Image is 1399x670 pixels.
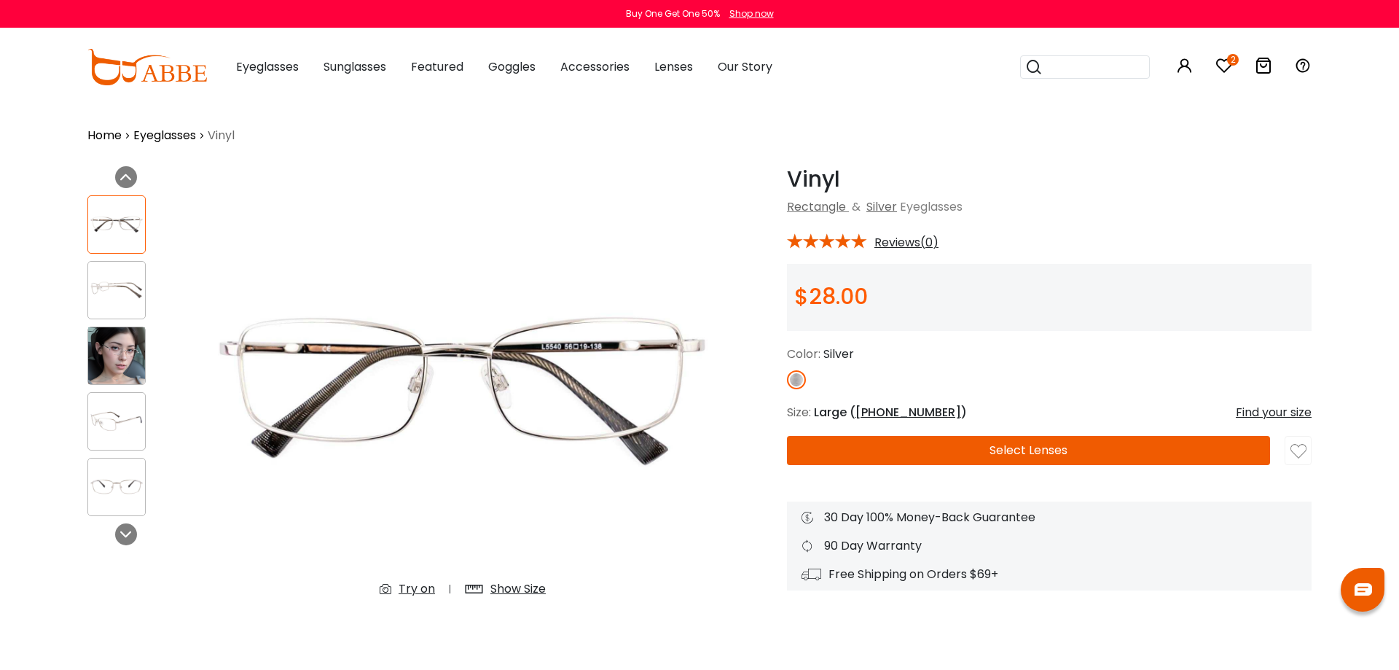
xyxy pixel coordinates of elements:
[88,472,145,501] img: Vinyl Silver Metal Eyeglasses , SpringHinges , NosePads Frames from ABBE Glasses
[87,49,207,85] img: abbeglasses.com
[787,404,811,421] span: Size:
[88,407,145,435] img: Vinyl Silver Metal Eyeglasses , SpringHinges , NosePads Frames from ABBE Glasses
[1355,583,1372,596] img: chat
[324,58,386,75] span: Sunglasses
[88,276,145,304] img: Vinyl Silver Metal Eyeglasses , SpringHinges , NosePads Frames from ABBE Glasses
[823,346,854,362] span: Silver
[197,166,729,609] img: Vinyl Silver Metal Eyeglasses , SpringHinges , NosePads Frames from ABBE Glasses
[87,127,122,144] a: Home
[1290,443,1306,459] img: like
[802,509,1297,526] div: 30 Day 100% Money-Back Guarantee
[208,127,235,144] span: Vinyl
[88,327,145,384] img: Vinyl Silver Metal Eyeglasses , SpringHinges , NosePads Frames from ABBE Glasses
[236,58,299,75] span: Eyeglasses
[560,58,630,75] span: Accessories
[849,198,863,215] span: &
[411,58,463,75] span: Featured
[794,281,868,312] span: $28.00
[626,7,720,20] div: Buy One Get One 50%
[1236,404,1312,421] div: Find your size
[729,7,774,20] div: Shop now
[855,404,961,421] span: [PHONE_NUMBER]
[787,198,846,215] a: Rectangle
[787,346,820,362] span: Color:
[802,566,1297,583] div: Free Shipping on Orders $69+
[722,7,774,20] a: Shop now
[718,58,772,75] span: Our Story
[900,198,963,215] span: Eyeglasses
[133,127,196,144] a: Eyeglasses
[490,580,546,598] div: Show Size
[802,537,1297,555] div: 90 Day Warranty
[787,166,1312,192] h1: Vinyl
[1227,54,1239,66] i: 2
[787,436,1270,465] button: Select Lenses
[488,58,536,75] span: Goggles
[1215,60,1233,77] a: 2
[399,580,435,598] div: Try on
[866,198,897,215] a: Silver
[874,236,938,249] span: Reviews(0)
[88,210,145,238] img: Vinyl Silver Metal Eyeglasses , SpringHinges , NosePads Frames from ABBE Glasses
[814,404,967,421] span: Large ( )
[654,58,693,75] span: Lenses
